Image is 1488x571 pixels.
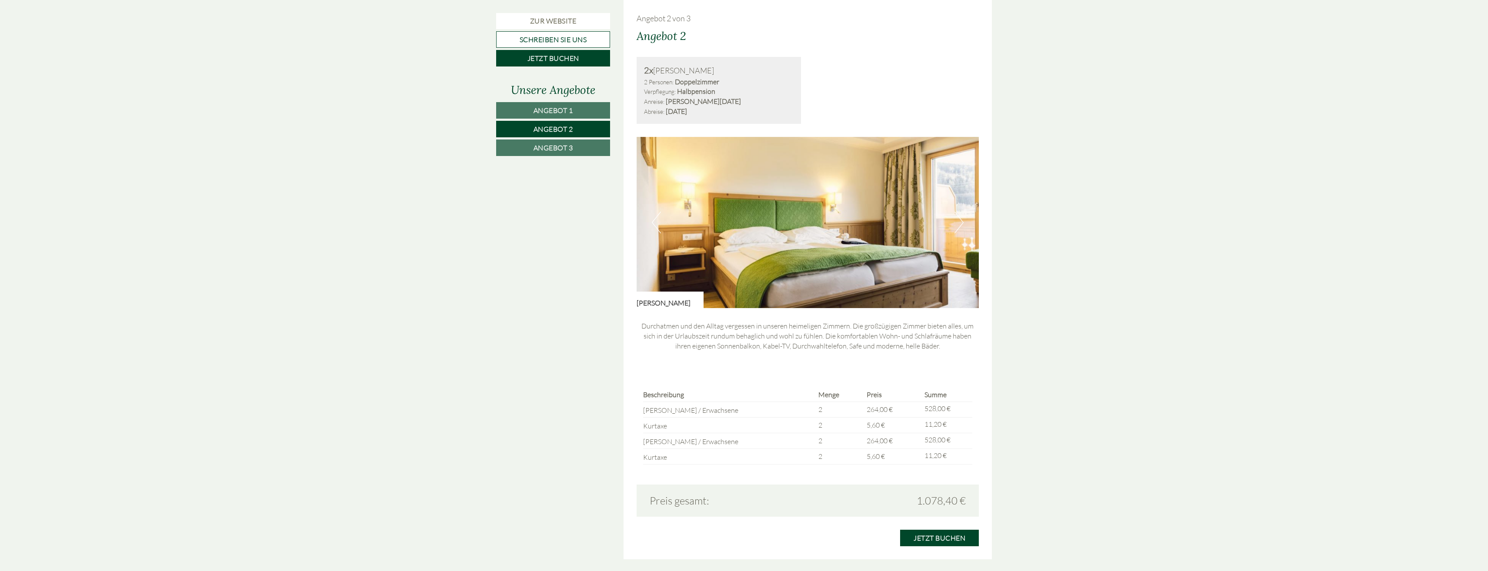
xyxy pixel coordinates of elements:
[644,64,794,77] div: [PERSON_NAME]
[644,78,674,86] small: 2 Personen:
[637,137,979,308] img: image
[921,433,972,449] td: 528,00 €
[863,388,921,402] th: Preis
[652,212,661,233] button: Previous
[666,107,687,116] b: [DATE]
[921,402,972,418] td: 528,00 €
[643,448,815,464] td: Kurtaxe
[815,448,863,464] td: 2
[534,106,573,115] span: Angebot 1
[496,50,610,66] a: Jetzt buchen
[637,292,704,308] div: [PERSON_NAME]
[921,418,972,433] td: 11,20 €
[867,452,885,461] span: 5,60 €
[921,388,972,402] th: Summe
[917,493,966,508] span: 1.078,40 €
[643,493,808,508] div: Preis gesamt:
[534,143,573,152] span: Angebot 3
[644,88,676,95] small: Verpflegung:
[637,321,979,351] p: Durchatmen und den Alltag vergessen in unseren heimeligen Zimmern. Die großzügigen Zimmer bieten ...
[815,433,863,449] td: 2
[677,87,715,96] b: Halbpension
[637,13,691,23] span: Angebot 2 von 3
[643,388,815,402] th: Beschreibung
[815,418,863,433] td: 2
[644,98,664,105] small: Anreise:
[867,436,893,445] span: 264,00 €
[644,65,653,76] b: 2x
[954,212,964,233] button: Next
[496,31,610,48] a: Schreiben Sie uns
[644,108,664,115] small: Abreise:
[675,77,719,86] b: Doppelzimmer
[815,402,863,418] td: 2
[900,530,979,546] a: Jetzt buchen
[666,97,741,106] b: [PERSON_NAME][DATE]
[643,402,815,418] td: [PERSON_NAME] / Erwachsene
[637,28,686,44] div: Angebot 2
[534,125,573,133] span: Angebot 2
[921,448,972,464] td: 11,20 €
[643,418,815,433] td: Kurtaxe
[815,388,863,402] th: Menge
[867,421,885,429] span: 5,60 €
[496,82,610,98] div: Unsere Angebote
[867,405,893,414] span: 264,00 €
[496,13,610,29] a: Zur Website
[643,433,815,449] td: [PERSON_NAME] / Erwachsene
